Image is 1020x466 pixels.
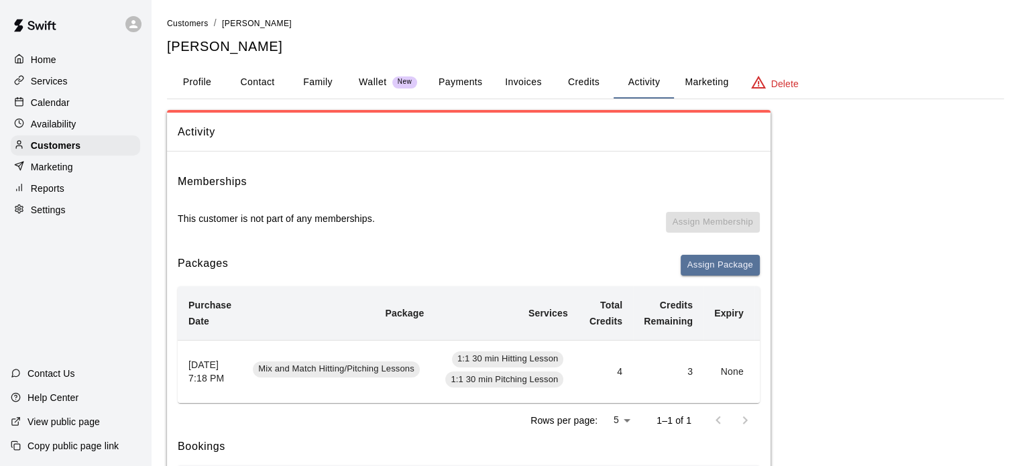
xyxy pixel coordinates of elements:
button: Profile [167,66,227,99]
b: Total Credits [589,300,622,327]
span: 1:1 30 min Hitting Lesson [452,353,563,365]
td: 3 [633,340,703,403]
span: Activity [178,123,760,141]
div: 5 [603,410,635,430]
button: Assign Package [681,255,760,276]
button: Activity [614,66,674,99]
a: Reports [11,178,140,198]
span: 1:1 30 min Pitching Lesson [445,373,563,386]
button: Payments [428,66,493,99]
p: View public page [27,415,100,428]
a: Marketing [11,157,140,177]
p: Home [31,53,56,66]
b: Package [385,308,424,318]
span: Mix and Match Hitting/Pitching Lessons [253,363,420,375]
li: / [214,16,217,30]
span: New [392,78,417,86]
p: Settings [31,203,66,217]
b: Expiry [714,308,744,318]
h6: Bookings [178,438,760,455]
nav: breadcrumb [167,16,1004,31]
td: None [703,340,754,403]
button: Marketing [674,66,739,99]
p: Reports [31,182,64,195]
b: Purchase Date [188,300,231,327]
p: Services [31,74,68,88]
b: Services [528,308,568,318]
a: Home [11,50,140,70]
p: Marketing [31,160,73,174]
h6: Memberships [178,173,247,190]
button: Invoices [493,66,553,99]
p: This customer is not part of any memberships. [178,212,375,225]
p: Copy public page link [27,439,119,453]
h5: [PERSON_NAME] [167,38,1004,56]
span: [PERSON_NAME] [222,19,292,28]
a: Settings [11,200,140,220]
a: Mix and Match Hitting/Pitching Lessons [253,365,424,376]
b: Credits Remaining [644,300,693,327]
p: Rows per page: [530,414,598,427]
a: Customers [167,17,209,28]
p: Help Center [27,391,78,404]
button: Credits [553,66,614,99]
p: Calendar [31,96,70,109]
p: Availability [31,117,76,131]
a: Calendar [11,93,140,113]
button: Family [288,66,348,99]
h6: Packages [178,255,228,276]
span: You don't have any memberships [666,212,760,244]
p: Contact Us [27,367,75,380]
p: Wallet [359,75,387,89]
a: Availability [11,114,140,134]
div: basic tabs example [167,66,1004,99]
a: Customers [11,135,140,156]
td: 4 [579,340,633,403]
a: Services [11,71,140,91]
table: simple table [178,286,844,403]
p: Delete [771,77,799,91]
button: Contact [227,66,288,99]
span: Customers [167,19,209,28]
th: [DATE] 7:18 PM [178,340,242,403]
p: 1–1 of 1 [657,414,691,427]
p: Customers [31,139,80,152]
